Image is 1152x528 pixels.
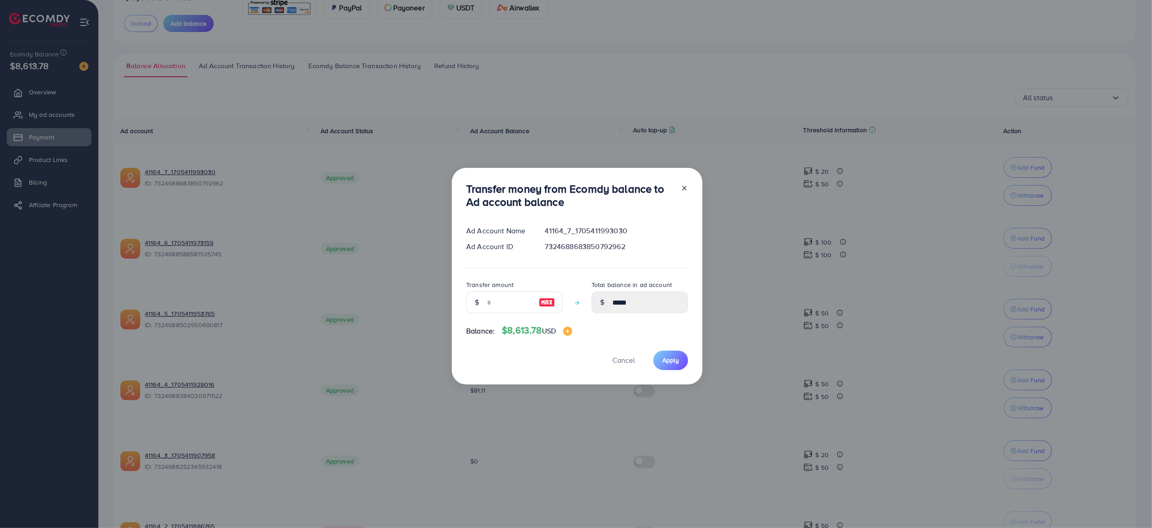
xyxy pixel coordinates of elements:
[592,280,672,289] label: Total balance in ad account
[466,182,674,208] h3: Transfer money from Ecomdy balance to Ad account balance
[542,326,556,336] span: USD
[1114,487,1145,521] iframe: Chat
[459,226,538,236] div: Ad Account Name
[459,241,538,252] div: Ad Account ID
[538,241,695,252] div: 7324688683850792962
[563,327,572,336] img: image
[466,326,495,336] span: Balance:
[612,355,635,365] span: Cancel
[538,226,695,236] div: 41164_7_1705411993030
[539,297,555,308] img: image
[466,280,514,289] label: Transfer amount
[601,351,646,370] button: Cancel
[662,356,679,365] span: Apply
[502,325,572,336] h4: $8,613.78
[653,351,688,370] button: Apply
